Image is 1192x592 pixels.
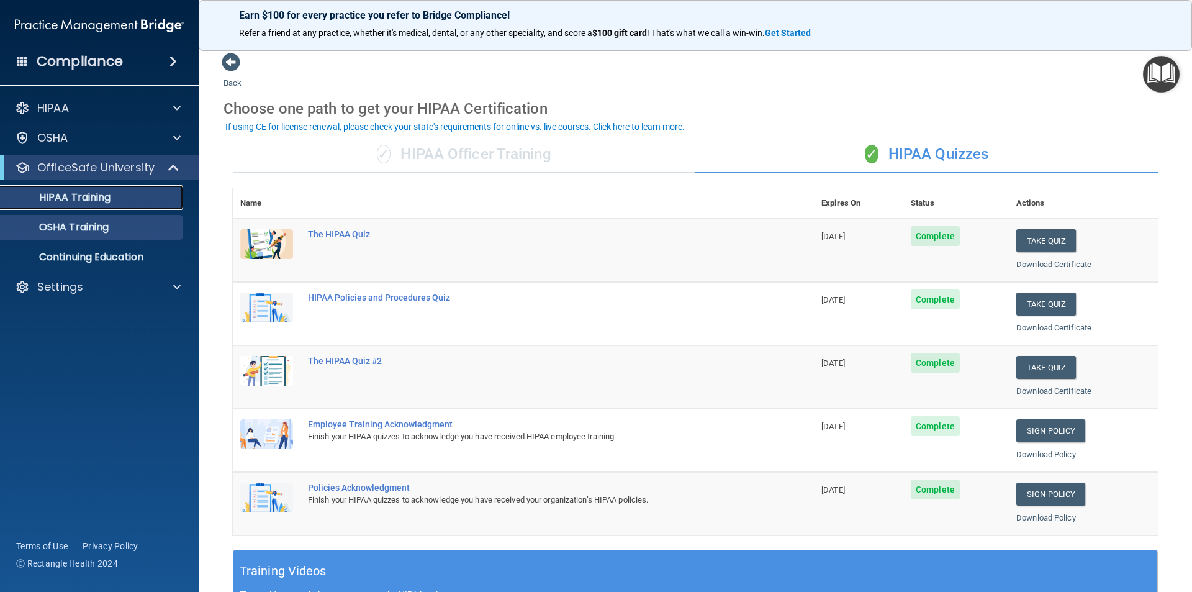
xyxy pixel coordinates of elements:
p: Earn $100 for every practice you refer to Bridge Compliance! [239,9,1152,21]
a: Privacy Policy [83,540,138,552]
div: The HIPAA Quiz [308,229,752,239]
span: Ⓒ Rectangle Health 2024 [16,557,118,570]
div: Policies Acknowledgment [308,483,752,493]
span: [DATE] [821,485,845,494]
strong: Get Started [765,28,811,38]
a: Download Certificate [1016,260,1091,269]
a: OSHA [15,130,181,145]
p: HIPAA Training [8,191,111,204]
a: Download Policy [1016,450,1076,459]
div: Finish your HIPAA quizzes to acknowledge you have received your organization’s HIPAA policies. [308,493,752,508]
p: Continuing Education [8,251,178,263]
span: Complete [911,480,960,499]
a: Back [223,63,242,88]
strong: $100 gift card [592,28,647,38]
span: [DATE] [821,232,845,241]
p: Settings [37,280,83,294]
span: ✓ [377,145,391,163]
h4: Compliance [37,53,123,70]
p: OSHA [37,130,68,145]
div: HIPAA Policies and Procedures Quiz [308,293,752,303]
span: Refer a friend at any practice, whether it's medical, dental, or any other speciality, and score a [239,28,592,38]
h5: Training Videos [240,560,327,582]
button: Take Quiz [1016,293,1076,316]
a: Settings [15,280,181,294]
span: Complete [911,289,960,309]
span: ! That's what we call a win-win. [647,28,765,38]
a: Terms of Use [16,540,68,552]
th: Expires On [814,188,903,219]
button: If using CE for license renewal, please check your state's requirements for online vs. live cours... [223,121,687,133]
a: HIPAA [15,101,181,116]
a: Download Policy [1016,513,1076,522]
div: Employee Training Acknowledgment [308,419,752,429]
button: Open Resource Center [1143,56,1180,93]
div: The HIPAA Quiz #2 [308,356,752,366]
span: ✓ [865,145,878,163]
a: OfficeSafe University [15,160,180,175]
button: Take Quiz [1016,229,1076,252]
a: Download Certificate [1016,386,1091,396]
span: [DATE] [821,358,845,368]
button: Take Quiz [1016,356,1076,379]
p: HIPAA [37,101,69,116]
div: HIPAA Quizzes [695,136,1158,173]
th: Name [233,188,300,219]
a: Sign Policy [1016,419,1085,442]
p: OfficeSafe University [37,160,155,175]
span: Complete [911,353,960,373]
div: Finish your HIPAA quizzes to acknowledge you have received HIPAA employee training. [308,429,752,444]
div: If using CE for license renewal, please check your state's requirements for online vs. live cours... [225,122,685,131]
img: PMB logo [15,13,184,38]
div: Choose one path to get your HIPAA Certification [223,91,1167,127]
span: [DATE] [821,422,845,431]
span: Complete [911,226,960,246]
p: OSHA Training [8,221,109,234]
th: Status [903,188,1009,219]
a: Get Started [765,28,813,38]
div: HIPAA Officer Training [233,136,695,173]
span: Complete [911,416,960,436]
span: [DATE] [821,295,845,304]
th: Actions [1009,188,1158,219]
a: Sign Policy [1016,483,1085,506]
a: Download Certificate [1016,323,1091,332]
